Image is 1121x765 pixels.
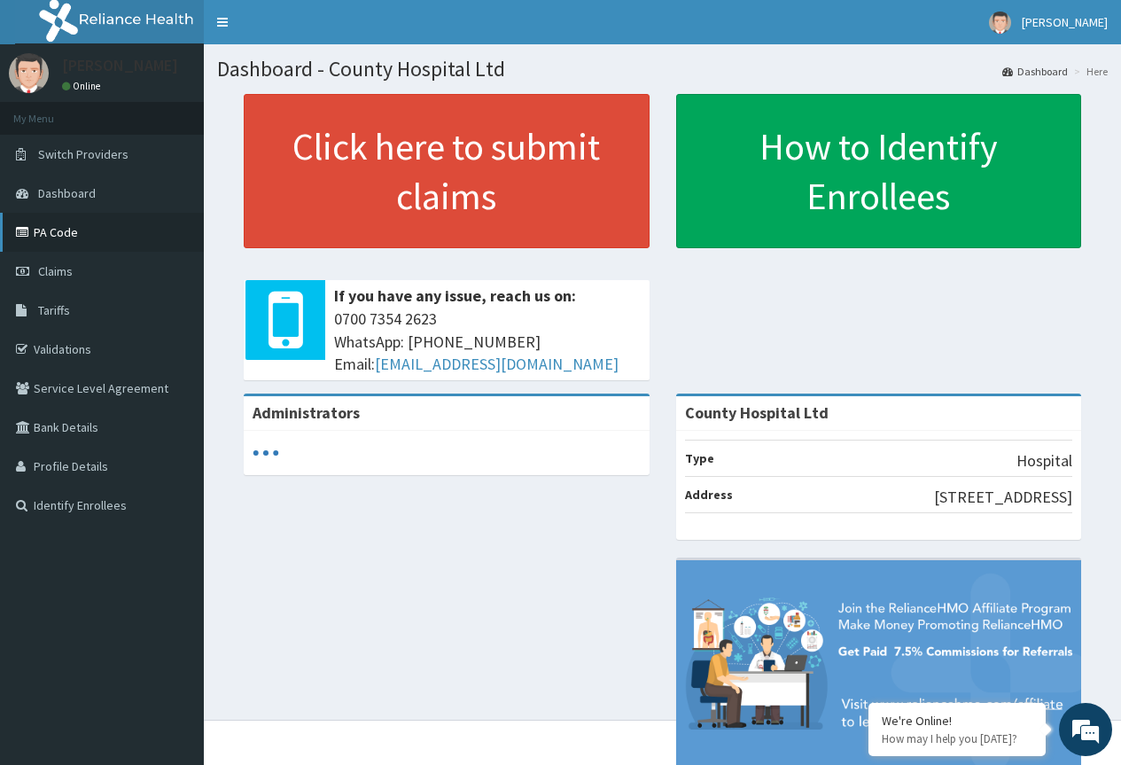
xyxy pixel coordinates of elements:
[882,731,1032,746] p: How may I help you today?
[375,354,619,374] a: [EMAIL_ADDRESS][DOMAIN_NAME]
[62,80,105,92] a: Online
[934,486,1072,509] p: [STREET_ADDRESS]
[685,450,714,466] b: Type
[253,402,360,423] b: Administrators
[989,12,1011,34] img: User Image
[1002,64,1068,79] a: Dashboard
[685,487,733,503] b: Address
[676,94,1082,248] a: How to Identify Enrollees
[253,440,279,466] svg: audio-loading
[685,402,829,423] strong: County Hospital Ltd
[1016,449,1072,472] p: Hospital
[217,58,1108,81] h1: Dashboard - County Hospital Ltd
[244,94,650,248] a: Click here to submit claims
[38,263,73,279] span: Claims
[882,713,1032,729] div: We're Online!
[1022,14,1108,30] span: [PERSON_NAME]
[38,185,96,201] span: Dashboard
[9,53,49,93] img: User Image
[334,308,641,376] span: 0700 7354 2623 WhatsApp: [PHONE_NUMBER] Email:
[1070,64,1108,79] li: Here
[38,302,70,318] span: Tariffs
[62,58,178,74] p: [PERSON_NAME]
[38,146,128,162] span: Switch Providers
[334,285,576,306] b: If you have any issue, reach us on:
